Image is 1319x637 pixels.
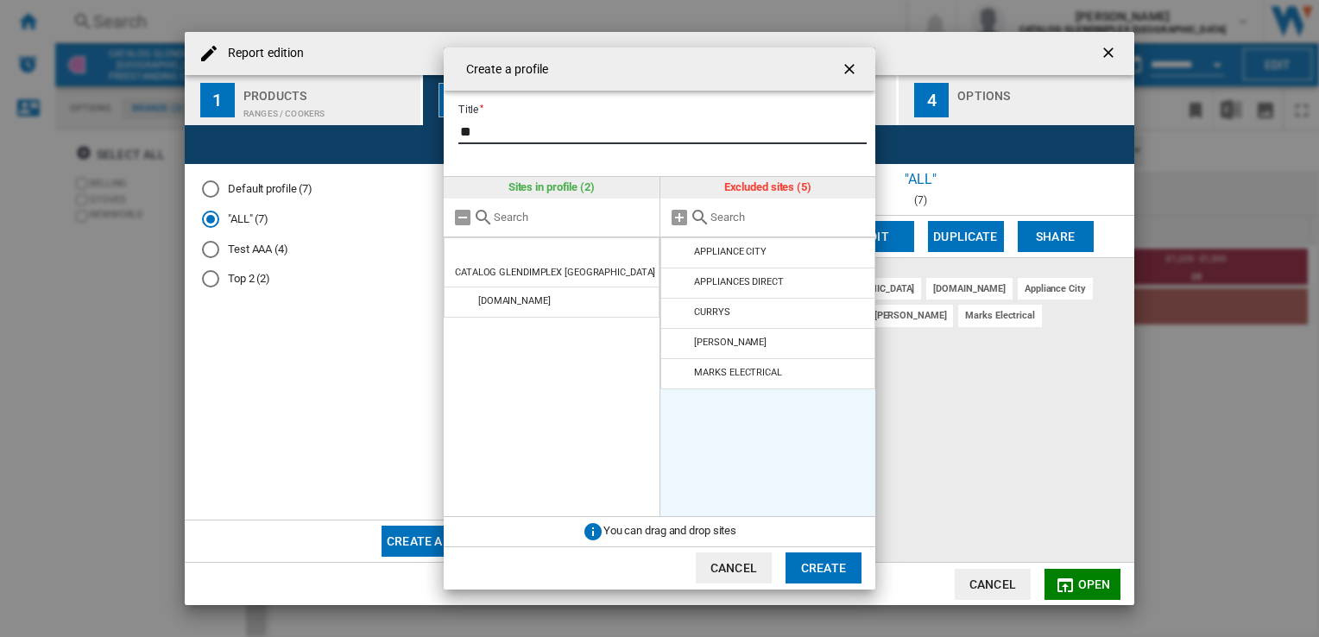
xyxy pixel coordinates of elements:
div: CURRYS [694,306,729,318]
div: [DOMAIN_NAME] [478,295,551,306]
div: APPLIANCE CITY [694,246,767,257]
button: getI18NText('BUTTONS.CLOSE_DIALOG') [834,52,868,86]
h4: Create a profile [458,61,549,79]
div: Sites in profile (2) [444,177,659,198]
div: [PERSON_NAME] [694,337,767,348]
button: Create [786,552,861,583]
md-icon: Remove all [452,207,473,228]
md-icon: Add all [669,207,690,228]
ng-md-icon: getI18NText('BUTTONS.CLOSE_DIALOG') [841,60,861,81]
div: CATALOG GLENDIMPLEX [GEOGRAPHIC_DATA] [455,267,655,278]
div: Excluded sites (5) [660,177,876,198]
div: APPLIANCES DIRECT [694,276,783,287]
div: MARKS ELECTRICAL [694,367,781,378]
input: Search [710,211,868,224]
span: You can drag and drop sites [603,524,736,537]
button: Cancel [696,552,772,583]
input: Search [494,211,651,224]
